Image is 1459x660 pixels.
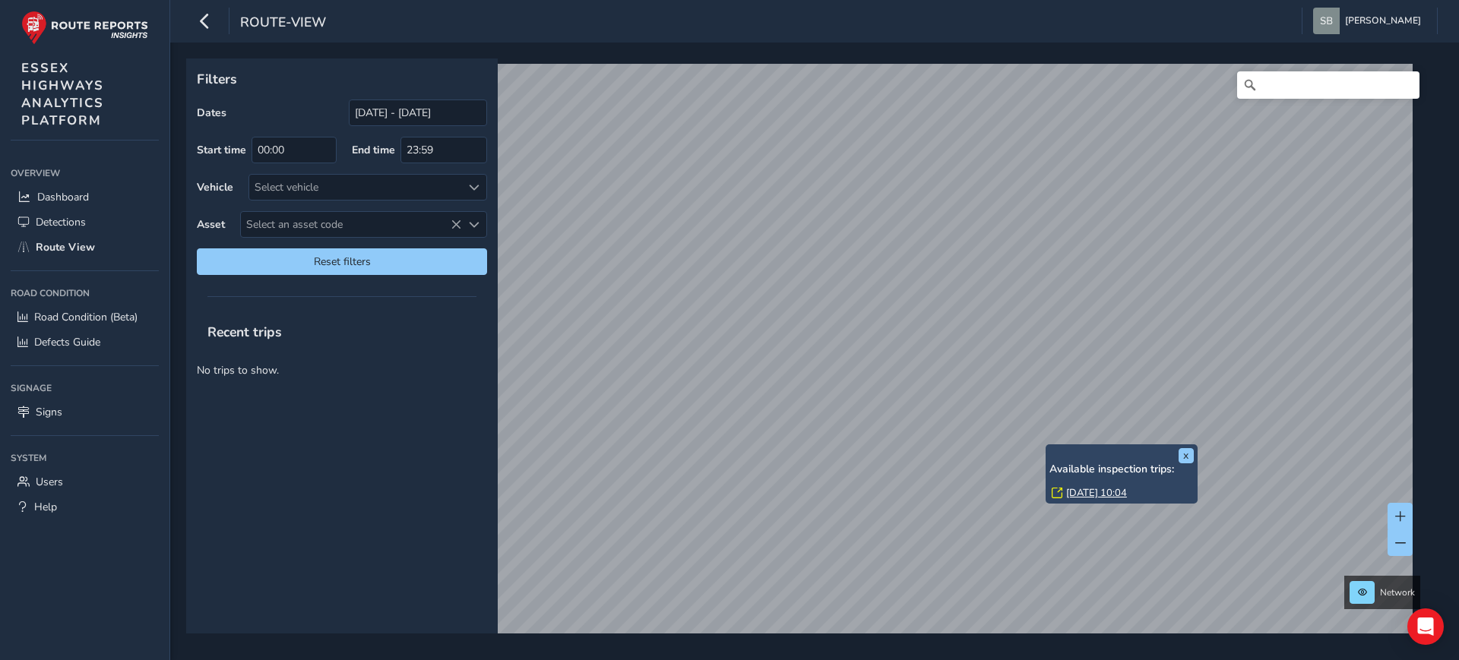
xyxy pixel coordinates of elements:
img: rr logo [21,11,148,45]
a: Signs [11,399,159,425]
span: Help [34,500,57,514]
span: Route View [36,240,95,254]
span: Road Condition (Beta) [34,310,138,324]
div: Road Condition [11,282,159,305]
a: Route View [11,235,159,260]
a: Users [11,469,159,494]
button: Reset filters [197,248,487,275]
span: Dashboard [37,190,89,204]
p: Filters [197,69,487,89]
a: Help [11,494,159,519]
label: End time [352,143,395,157]
label: Vehicle [197,180,233,194]
a: Detections [11,210,159,235]
span: Network [1380,586,1415,598]
span: Recent trips [197,312,293,352]
div: Select vehicle [249,175,461,200]
span: Reset filters [208,254,476,269]
div: Signage [11,377,159,399]
label: Dates [197,106,226,120]
a: Road Condition (Beta) [11,305,159,330]
input: Search [1237,71,1419,99]
img: diamond-layout [1313,8,1340,34]
div: System [11,447,159,469]
div: Overview [11,162,159,185]
a: Defects Guide [11,330,159,355]
a: [DATE] 10:04 [1066,486,1127,500]
p: No trips to show. [186,352,498,389]
span: [PERSON_NAME] [1345,8,1421,34]
label: Asset [197,217,225,232]
canvas: Map [191,64,1413,651]
span: Signs [36,405,62,419]
span: Select an asset code [241,212,461,237]
button: [PERSON_NAME] [1313,8,1426,34]
span: ESSEX HIGHWAYS ANALYTICS PLATFORM [21,59,104,129]
h6: Available inspection trips: [1049,463,1194,476]
button: x [1179,448,1194,463]
span: Defects Guide [34,335,100,349]
a: Dashboard [11,185,159,210]
span: Users [36,475,63,489]
div: Select an asset code [461,212,486,237]
span: Detections [36,215,86,229]
div: Open Intercom Messenger [1407,608,1444,645]
span: route-view [240,13,326,34]
label: Start time [197,143,246,157]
